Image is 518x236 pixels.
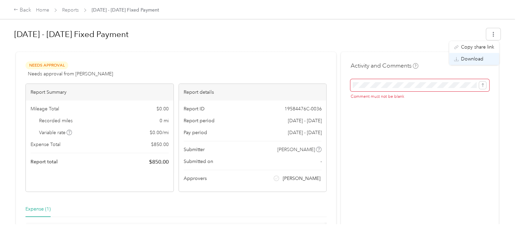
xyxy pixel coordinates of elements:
[156,105,169,112] span: $ 0.00
[283,175,320,182] span: [PERSON_NAME]
[26,84,173,101] div: Report Summary
[284,105,321,112] span: 19584476C-0036
[151,141,169,148] span: $ 850.00
[277,146,315,153] span: [PERSON_NAME]
[179,84,327,101] div: Report details
[39,129,72,136] span: Variable rate
[461,55,483,62] span: Download
[25,205,51,213] div: Expense (1)
[14,26,481,42] h1: Aug 1 - 31, 2025 Fixed Payment
[31,141,60,148] span: Expense Total
[36,7,49,13] a: Home
[62,7,79,13] a: Reports
[288,117,321,124] span: [DATE] - [DATE]
[25,61,68,69] span: Needs Approval
[92,6,159,14] span: [DATE] - [DATE] Fixed Payment
[31,158,58,165] span: Report total
[14,6,31,14] div: Back
[184,158,213,165] span: Submitted on
[31,105,59,112] span: Mileage Total
[184,146,205,153] span: Submitter
[149,158,169,166] span: $ 850.00
[184,129,207,136] span: Pay period
[39,117,73,124] span: Recorded miles
[184,105,205,112] span: Report ID
[28,70,113,77] span: Needs approval from [PERSON_NAME]
[150,129,169,136] span: $ 0.00 / mi
[350,61,418,70] h4: Activity and Comments
[461,43,494,51] span: Copy share link
[320,158,321,165] span: -
[480,198,518,236] iframe: Everlance-gr Chat Button Frame
[350,94,489,100] div: Comment must not be blank
[184,175,207,182] span: Approvers
[160,117,169,124] span: 0 mi
[184,117,215,124] span: Report period
[288,129,321,136] span: [DATE] - [DATE]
